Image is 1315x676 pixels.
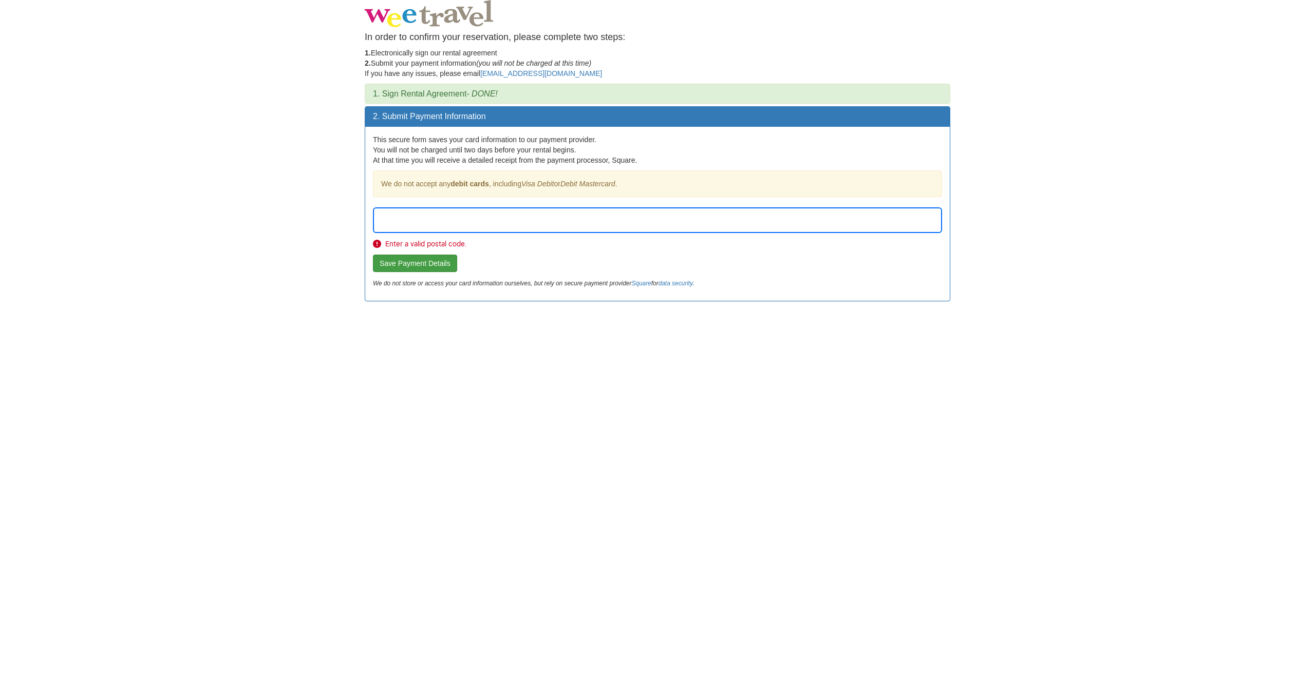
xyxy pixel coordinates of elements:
iframe: Secure Credit Card Form [373,208,942,233]
p: Electronically sign our rental agreement Submit your payment information If you have any issues, ... [365,48,950,79]
em: - DONE! [466,89,497,98]
em: Debit Mastercard [560,180,615,188]
span: Enter a valid postal code. [373,239,942,249]
h3: 1. Sign Rental Agreement [373,89,942,99]
h3: 2. Submit Payment Information [373,112,942,121]
a: Square [631,280,651,287]
em: Visa Debit [521,180,554,188]
em: We do not store or access your card information ourselves, but rely on secure payment provider for . [373,280,694,287]
button: Save Payment Details [373,255,457,272]
h4: In order to confirm your reservation, please complete two steps: [365,32,950,43]
div: We do not accept any , including or . [373,170,942,197]
strong: 1. [365,49,371,57]
a: data security [659,280,693,287]
em: (you will not be charged at this time) [476,59,591,67]
strong: debit cards [450,180,489,188]
strong: 2. [365,59,371,67]
a: [EMAIL_ADDRESS][DOMAIN_NAME] [480,69,602,78]
p: This secure form saves your card information to our payment provider. You will not be charged unt... [373,134,942,165]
